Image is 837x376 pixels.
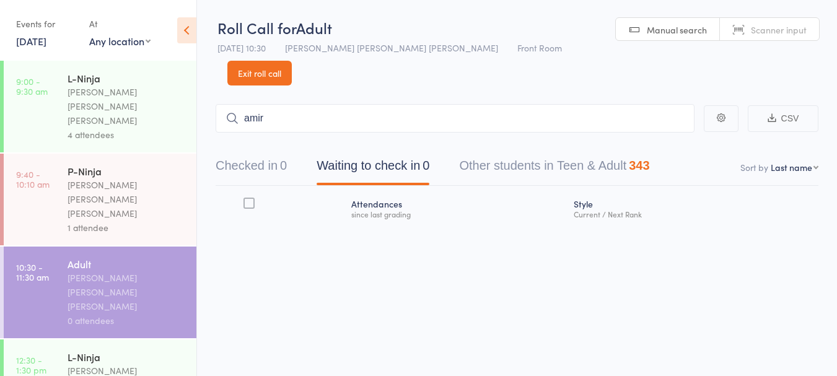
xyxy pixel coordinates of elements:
span: Scanner input [751,24,807,36]
div: Adult [68,257,186,271]
div: Current / Next Rank [574,210,813,218]
div: Events for [16,14,77,34]
span: Roll Call for [217,17,296,38]
time: 9:00 - 9:30 am [16,76,48,96]
button: Checked in0 [216,152,287,185]
div: P-Ninja [68,164,186,178]
div: At [89,14,151,34]
div: Atten­dances [346,191,568,224]
span: [DATE] 10:30 [217,42,266,54]
div: 1 attendee [68,221,186,235]
div: 343 [629,159,649,172]
div: [PERSON_NAME] [PERSON_NAME] [PERSON_NAME] [68,271,186,313]
a: 9:40 -10:10 amP-Ninja[PERSON_NAME] [PERSON_NAME] [PERSON_NAME]1 attendee [4,154,196,245]
button: Other students in Teen & Adult343 [459,152,649,185]
time: 10:30 - 11:30 am [16,262,49,282]
a: [DATE] [16,34,46,48]
div: [PERSON_NAME] [PERSON_NAME] [PERSON_NAME] [68,85,186,128]
div: L-Ninja [68,71,186,85]
span: Manual search [647,24,707,36]
label: Sort by [740,161,768,173]
div: L-Ninja [68,350,186,364]
a: 10:30 -11:30 amAdult[PERSON_NAME] [PERSON_NAME] [PERSON_NAME]0 attendees [4,247,196,338]
div: [PERSON_NAME] [PERSON_NAME] [PERSON_NAME] [68,178,186,221]
div: Any location [89,34,151,48]
button: CSV [748,105,818,132]
span: Front Room [517,42,562,54]
div: 0 [280,159,287,172]
div: since last grading [351,210,563,218]
div: Style [569,191,818,224]
div: 0 attendees [68,313,186,328]
div: 4 attendees [68,128,186,142]
a: Exit roll call [227,61,292,85]
input: Search by name [216,104,695,133]
time: 12:30 - 1:30 pm [16,355,46,375]
div: 0 [423,159,429,172]
span: Adult [296,17,332,38]
div: Last name [771,161,812,173]
button: Waiting to check in0 [317,152,429,185]
time: 9:40 - 10:10 am [16,169,50,189]
span: [PERSON_NAME] [PERSON_NAME] [PERSON_NAME] [285,42,498,54]
a: 9:00 -9:30 amL-Ninja[PERSON_NAME] [PERSON_NAME] [PERSON_NAME]4 attendees [4,61,196,152]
